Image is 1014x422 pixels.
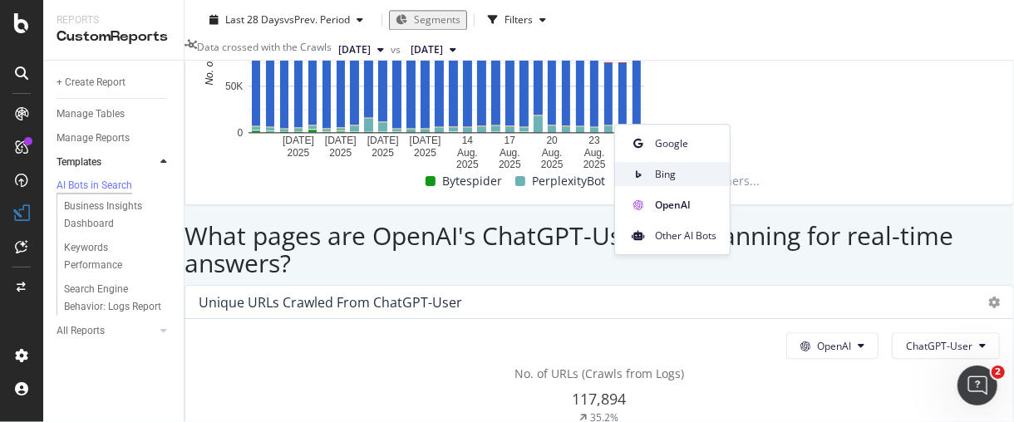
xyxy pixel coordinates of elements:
button: Last 28 DaysvsPrev. Period [198,12,375,27]
text: 2025 [456,159,479,170]
div: Templates [57,154,101,171]
div: + Create Report [57,74,126,91]
a: Manage Reports [57,130,172,147]
span: Google [655,136,716,151]
button: ChatGPT-User [892,332,1000,359]
text: Aug. [542,146,563,158]
text: 2025 [288,146,310,158]
button: Filters [481,7,553,33]
text: 2025 [329,146,352,158]
text: 50K [225,81,243,92]
text: [DATE] [283,135,314,146]
a: Manage Tables [57,105,172,123]
div: Manage Tables [57,105,125,123]
text: 2025 [541,159,564,170]
span: 117,894 [573,389,627,409]
button: Segments [389,10,467,29]
span: 2 [992,366,1005,379]
span: vs Prev. Period [284,12,350,27]
span: OpenAI [817,339,851,353]
text: 2025 [583,159,606,170]
text: Aug. [584,146,605,158]
button: OpenAI [786,332,879,359]
span: Other AI Bots [655,228,716,243]
span: PerplexityBot [532,171,605,191]
button: [DATE] [404,40,463,60]
span: 2025 Aug. 25th [338,42,371,57]
text: [DATE] [410,135,441,146]
text: 20 [547,135,559,146]
text: 14 [462,135,474,146]
text: 0 [238,127,244,139]
div: All Reports [57,322,105,340]
text: 17 [505,135,516,146]
a: Business Insights Dashboard [64,198,172,233]
text: 2025 [414,146,436,158]
span: 2025 Jul. 24th [411,42,443,57]
div: Filters [505,12,533,27]
div: Reports [57,13,170,27]
div: Unique URLs Crawled from ChatGPT-User [199,294,462,311]
span: No. of URLs (Crawls from Logs) [514,366,684,381]
a: All Reports [57,322,155,340]
div: Search Engine Behavior: Logs Report [64,281,162,316]
text: Aug. [500,146,520,158]
a: Keywords Performance [64,239,172,274]
button: [DATE] [332,40,391,60]
iframe: Intercom live chat [957,366,997,405]
div: Manage Reports [57,130,130,147]
text: 2025 [372,146,394,158]
span: vs [391,42,404,56]
text: [DATE] [325,135,357,146]
span: Last 28 Days [225,12,284,27]
text: 2025 [499,159,521,170]
text: 23 [588,135,600,146]
span: OpenAI [655,198,716,213]
div: Keywords Performance [64,239,157,274]
span: Segments [414,12,460,27]
span: Bytespider [442,171,502,191]
a: Search Engine Behavior: Logs Report [64,281,172,316]
div: CustomReports [57,27,170,47]
a: + Create Report [57,74,172,91]
a: AI Bots in Search [57,178,172,194]
span: ChatGPT-User [906,339,972,353]
span: Bing [655,167,716,182]
h2: What pages are OpenAI's ChatGPT-User bot scanning for real-time answers? [185,222,1014,277]
div: AI Bots in Search [57,179,132,193]
a: Templates [57,154,155,171]
text: Aug. [457,146,478,158]
span: Others... [705,171,766,191]
text: [DATE] [367,135,399,146]
div: Business Insights Dashboard [64,198,160,233]
div: Data crossed with the Crawls [197,40,332,60]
